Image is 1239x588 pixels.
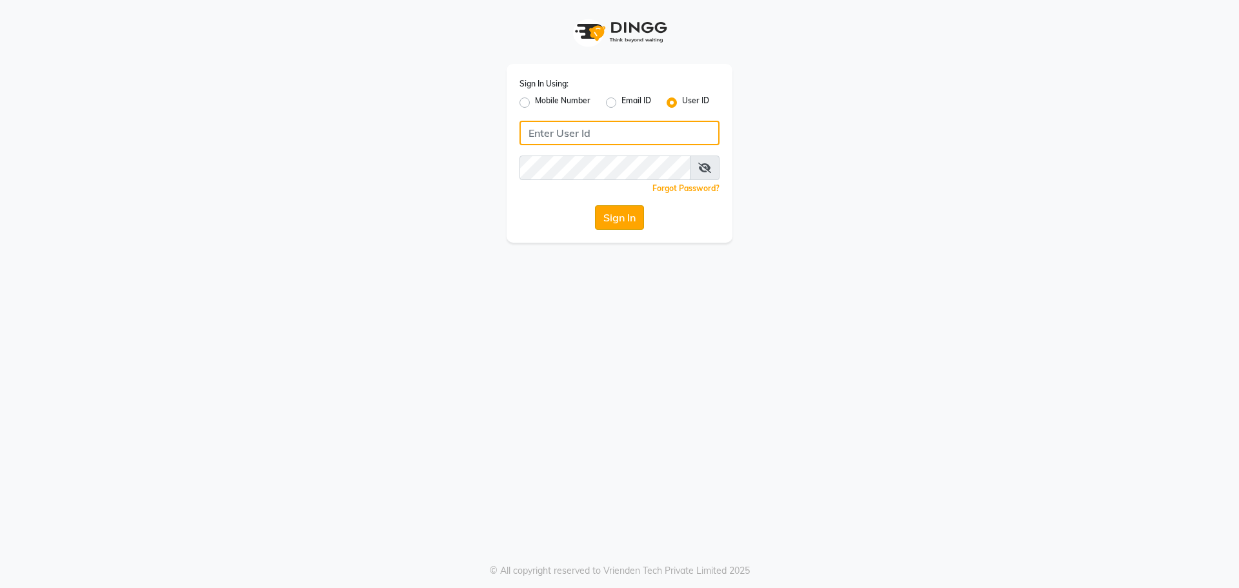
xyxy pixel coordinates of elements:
label: User ID [682,95,709,110]
input: Username [519,121,720,145]
a: Forgot Password? [652,183,720,193]
button: Sign In [595,205,644,230]
label: Email ID [621,95,651,110]
label: Sign In Using: [519,78,569,90]
img: logo1.svg [568,13,671,51]
input: Username [519,156,690,180]
label: Mobile Number [535,95,590,110]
